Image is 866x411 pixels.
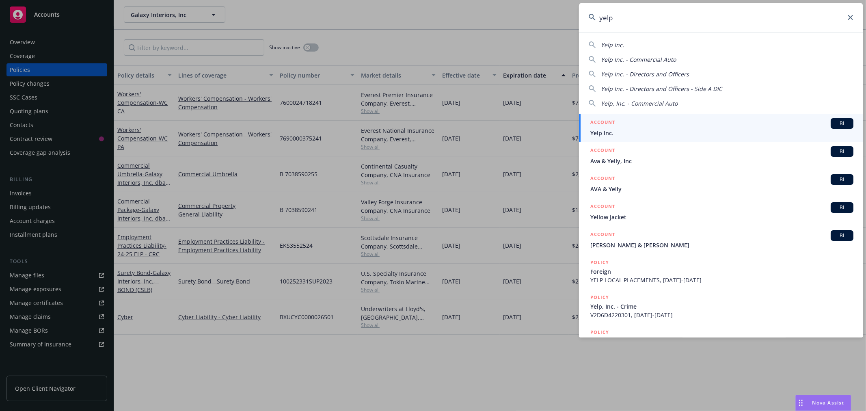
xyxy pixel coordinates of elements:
h5: POLICY [590,328,609,336]
span: BI [834,204,850,211]
span: [PERSON_NAME] & [PERSON_NAME] [590,241,853,249]
span: V2D6D4220301, [DATE]-[DATE] [590,311,853,319]
a: POLICYYelp, Inc. - CrimeV2D6D4220301, [DATE]-[DATE] [579,289,863,324]
h5: POLICY [590,258,609,266]
span: Yelp Inc. - Directors and Officers - Side A DIC [601,85,722,93]
span: Yellow Jacket [590,213,853,221]
span: Yelp, Inc. - Commercial Umbrella [590,337,853,346]
h5: POLICY [590,293,609,301]
a: ACCOUNTBIAva & Yelly, Inc [579,142,863,170]
h5: ACCOUNT [590,202,615,212]
button: Nova Assist [795,395,851,411]
h5: ACCOUNT [590,146,615,156]
a: ACCOUNTBIYelp Inc. [579,114,863,142]
span: BI [834,176,850,183]
a: ACCOUNTBIAVA & Yelly [579,170,863,198]
span: YELP LOCAL PLACEMENTS, [DATE]-[DATE] [590,276,853,284]
span: Yelp, Inc. - Commercial Auto [601,100,678,107]
span: BI [834,148,850,155]
h5: ACCOUNT [590,174,615,184]
a: ACCOUNTBI[PERSON_NAME] & [PERSON_NAME] [579,226,863,254]
span: AVA & Yelly [590,185,853,193]
a: ACCOUNTBIYellow Jacket [579,198,863,226]
span: Nova Assist [812,399,844,406]
span: Yelp Inc. [601,41,624,49]
h5: ACCOUNT [590,230,615,240]
h5: ACCOUNT [590,118,615,128]
span: Yelp, Inc. - Crime [590,302,853,311]
span: Yelp Inc. - Directors and Officers [601,70,689,78]
input: Search... [579,3,863,32]
span: Foreign [590,267,853,276]
span: BI [834,232,850,239]
span: BI [834,120,850,127]
a: POLICYYelp, Inc. - Commercial Umbrella [579,324,863,359]
div: Drag to move [796,395,806,411]
span: Yelp Inc. - Commercial Auto [601,56,676,63]
a: POLICYForeignYELP LOCAL PLACEMENTS, [DATE]-[DATE] [579,254,863,289]
span: Yelp Inc. [590,129,853,137]
span: Ava & Yelly, Inc [590,157,853,165]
